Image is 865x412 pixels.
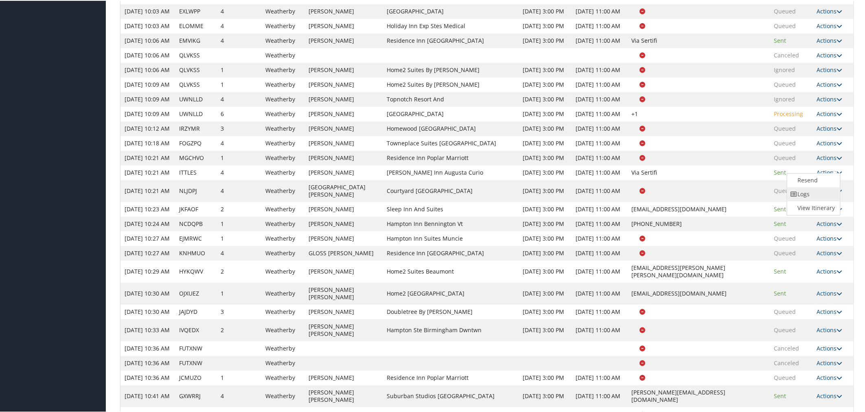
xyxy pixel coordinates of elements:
td: Residence Inn Poplar Marriott [383,370,519,384]
td: [PERSON_NAME] [305,135,383,150]
td: [DATE] 11:00 AM [572,164,628,179]
td: Sleep Inn And Suites [383,201,519,216]
td: Hampton Inn Suites Muncie [383,230,519,245]
span: Sent [774,289,786,296]
td: GLOSS [PERSON_NAME] [305,245,383,260]
td: 1 [217,150,262,164]
td: [PERSON_NAME] Inn Augusta Curio [383,164,519,179]
td: QLVKSS [175,77,217,91]
span: Queued [774,234,796,241]
a: Logs [787,186,839,200]
td: Weatherby [262,260,305,282]
td: Weatherby [262,150,305,164]
td: [DATE] 3:00 PM [519,230,572,245]
td: [DATE] 11:00 AM [572,91,628,106]
td: Home2 Suites By [PERSON_NAME] [383,77,519,91]
td: Weatherby [262,47,305,62]
td: EJMRWC [175,230,217,245]
td: Courtyard [GEOGRAPHIC_DATA] [383,179,519,201]
td: [EMAIL_ADDRESS][DOMAIN_NAME] [628,201,770,216]
td: [DATE] 3:00 PM [519,33,572,47]
span: Queued [774,21,796,29]
td: [DATE] 3:00 PM [519,3,572,18]
td: [DATE] 10:36 AM [120,355,175,370]
td: 3 [217,304,262,318]
span: Sent [774,204,786,212]
span: Queued [774,124,796,131]
td: [DATE] 10:12 AM [120,121,175,135]
td: [DATE] 3:00 PM [519,318,572,340]
td: Towneplace Suites [GEOGRAPHIC_DATA] [383,135,519,150]
td: [DATE] 10:29 AM [120,260,175,282]
a: Actions [817,168,843,175]
td: 1 [217,62,262,77]
td: JKFAOF [175,201,217,216]
span: Ignored [774,94,795,102]
a: Actions [817,307,843,315]
span: Queued [774,153,796,161]
td: [DATE] 3:00 PM [519,370,572,384]
td: Weatherby [262,318,305,340]
td: [DATE] 10:24 AM [120,216,175,230]
a: Actions [817,138,843,146]
td: [DATE] 3:00 PM [519,216,572,230]
td: [DATE] 10:41 AM [120,384,175,406]
span: Sent [774,36,786,44]
td: FUTXNW [175,355,217,370]
a: Actions [817,248,843,256]
td: [DATE] 10:03 AM [120,3,175,18]
td: [DATE] 10:23 AM [120,201,175,216]
td: [PERSON_NAME] [305,106,383,121]
td: Weatherby [262,230,305,245]
a: Actions [817,289,843,296]
span: Queued [774,7,796,14]
td: [DATE] 11:00 AM [572,33,628,47]
td: [DATE] 10:33 AM [120,318,175,340]
a: View Itinerary [787,200,839,214]
a: Actions [817,234,843,241]
td: Residence Inn [GEOGRAPHIC_DATA] [383,33,519,47]
td: 1 [217,77,262,91]
td: [DATE] 10:30 AM [120,304,175,318]
td: [DATE] 11:00 AM [572,304,628,318]
td: [GEOGRAPHIC_DATA][PERSON_NAME] [305,179,383,201]
a: Actions [817,109,843,117]
span: Canceled [774,344,799,351]
td: [PERSON_NAME] [305,91,383,106]
span: Queued [774,248,796,256]
td: [DATE] 11:00 AM [572,384,628,406]
td: IRZYMR [175,121,217,135]
td: UWNLLD [175,91,217,106]
td: 4 [217,33,262,47]
td: [DATE] 3:00 PM [519,135,572,150]
td: Weatherby [262,384,305,406]
td: FOGZPQ [175,135,217,150]
a: Actions [817,50,843,58]
td: [DATE] 11:00 AM [572,216,628,230]
a: Actions [817,267,843,274]
td: [DATE] 3:00 PM [519,384,572,406]
td: [DATE] 3:00 PM [519,179,572,201]
td: UWNLLD [175,106,217,121]
a: Actions [817,391,843,399]
td: Weatherby [262,77,305,91]
td: NCDQPB [175,216,217,230]
a: Actions [817,325,843,333]
a: Actions [817,65,843,73]
td: Weatherby [262,91,305,106]
td: ELOMME [175,18,217,33]
td: [PERSON_NAME] [PERSON_NAME] [305,318,383,340]
td: [DATE] 3:00 PM [519,304,572,318]
td: Topnotch Resort And [383,91,519,106]
td: Via Sertifi [628,33,770,47]
td: 4 [217,3,262,18]
td: 4 [217,91,262,106]
td: QLVKSS [175,47,217,62]
td: 1 [217,216,262,230]
td: [DATE] 10:21 AM [120,150,175,164]
td: [DATE] 11:00 AM [572,260,628,282]
td: [DATE] 10:09 AM [120,91,175,106]
td: Weatherby [262,3,305,18]
td: Weatherby [262,355,305,370]
td: OJXUEZ [175,282,217,304]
